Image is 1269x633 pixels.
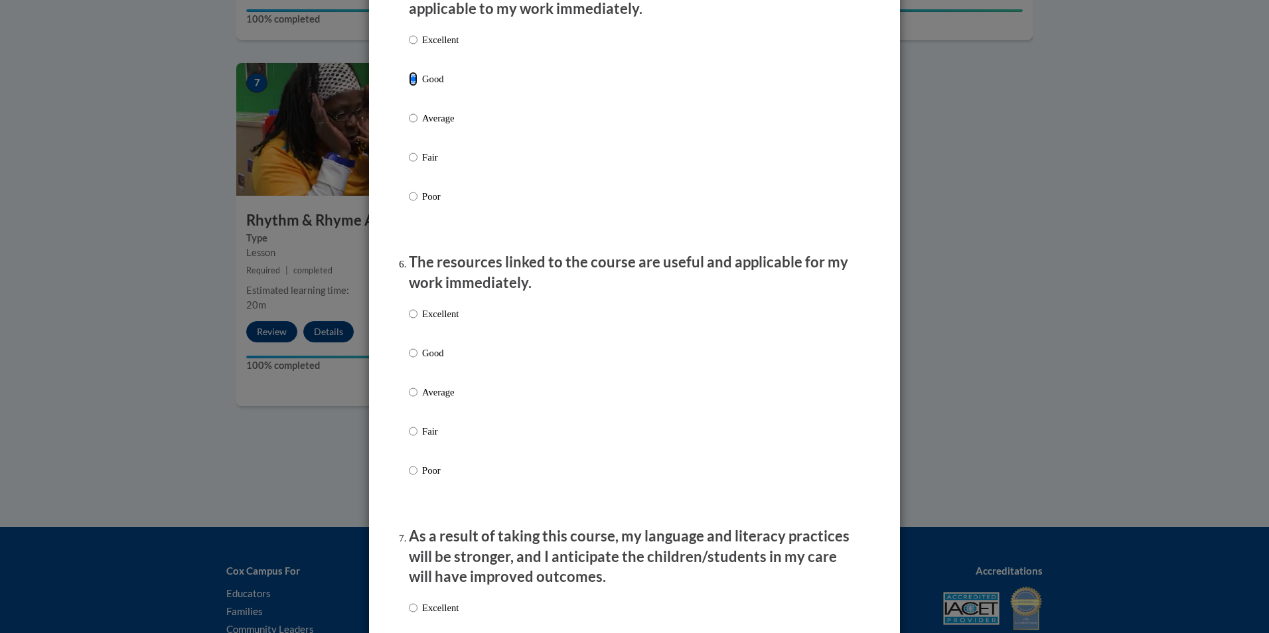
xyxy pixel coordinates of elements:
[409,252,860,293] p: The resources linked to the course are useful and applicable for my work immediately.
[422,111,459,125] p: Average
[409,463,417,478] input: Poor
[422,385,459,399] p: Average
[422,463,459,478] p: Poor
[409,600,417,615] input: Excellent
[422,346,459,360] p: Good
[409,189,417,204] input: Poor
[422,600,459,615] p: Excellent
[422,150,459,165] p: Fair
[422,72,459,86] p: Good
[409,33,417,47] input: Excellent
[409,424,417,439] input: Fair
[409,111,417,125] input: Average
[409,150,417,165] input: Fair
[409,346,417,360] input: Good
[422,189,459,204] p: Poor
[422,33,459,47] p: Excellent
[409,307,417,321] input: Excellent
[409,72,417,86] input: Good
[409,526,860,587] p: As a result of taking this course, my language and literacy practices will be stronger, and I ant...
[422,307,459,321] p: Excellent
[409,385,417,399] input: Average
[422,424,459,439] p: Fair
